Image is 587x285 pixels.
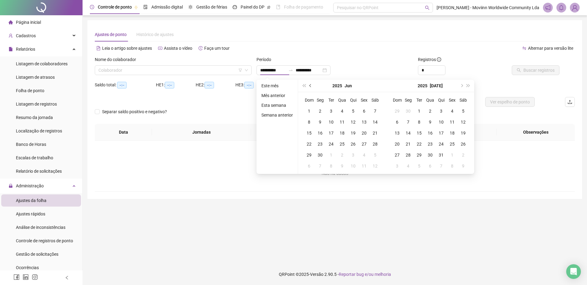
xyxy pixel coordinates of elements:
[16,47,35,52] span: Relatórios
[436,95,447,106] th: Qui
[359,95,370,106] th: Sex
[528,46,573,51] span: Alternar para versão lite
[152,124,251,141] th: Jornadas
[436,139,447,150] td: 2025-07-24
[288,68,293,73] span: to
[418,80,427,92] button: year panel
[425,5,430,10] span: search
[251,124,312,141] th: Entrada 1
[566,264,581,279] div: Open Intercom Messenger
[426,140,434,148] div: 23
[570,3,579,12] img: 77778
[447,161,458,171] td: 2025-08-08
[165,82,174,88] span: --:--
[198,46,203,50] span: history
[338,162,346,170] div: 9
[426,151,434,159] div: 30
[449,140,456,148] div: 25
[359,161,370,171] td: 2025-07-11
[370,117,381,128] td: 2025-06-14
[257,56,275,63] label: Período
[404,118,412,126] div: 7
[458,128,469,139] td: 2025-07-19
[16,198,46,203] span: Ajustes da folha
[458,139,469,150] td: 2025-07-26
[205,82,214,88] span: --:--
[436,161,447,171] td: 2025-08-07
[414,117,425,128] td: 2025-07-08
[316,151,324,159] div: 30
[102,170,567,177] div: Não há dados
[95,81,156,88] div: Saldo total:
[338,140,346,148] div: 25
[326,128,337,139] td: 2025-06-17
[337,106,348,117] td: 2025-06-04
[337,95,348,106] th: Qua
[371,140,379,148] div: 28
[326,95,337,106] th: Ter
[233,5,237,9] span: dashboard
[188,5,193,9] span: sun
[13,274,20,280] span: facebook
[327,129,335,137] div: 17
[16,211,45,216] span: Ajustes rápidos
[348,128,359,139] td: 2025-06-19
[259,82,295,89] li: Este mês
[393,140,401,148] div: 20
[485,97,535,107] button: Ver espelho de ponto
[259,111,295,119] li: Semana anterior
[102,46,152,51] span: Leia o artigo sobre ajustes
[403,139,414,150] td: 2025-07-21
[16,225,65,230] span: Análise de inconsistências
[348,95,359,106] th: Qui
[425,117,436,128] td: 2025-07-09
[304,95,315,106] th: Dom
[460,107,467,115] div: 5
[337,128,348,139] td: 2025-06-18
[345,80,352,92] button: month panel
[326,117,337,128] td: 2025-06-10
[370,161,381,171] td: 2025-07-12
[460,129,467,137] div: 19
[151,5,183,9] span: Admissão digital
[316,118,324,126] div: 9
[337,161,348,171] td: 2025-07-09
[267,5,271,9] span: pushpin
[436,150,447,161] td: 2025-07-31
[100,108,169,115] span: Separar saldo positivo e negativo?
[425,161,436,171] td: 2025-08-06
[522,46,526,50] span: swap
[403,161,414,171] td: 2025-08-04
[426,107,434,115] div: 2
[315,150,326,161] td: 2025-06-30
[425,139,436,150] td: 2025-07-23
[244,82,254,88] span: --:--
[305,118,313,126] div: 8
[449,107,456,115] div: 4
[9,47,13,51] span: file
[545,5,551,10] span: notification
[196,5,227,9] span: Gestão de férias
[403,106,414,117] td: 2025-06-30
[371,129,379,137] div: 21
[447,106,458,117] td: 2025-07-04
[449,162,456,170] div: 8
[425,150,436,161] td: 2025-07-30
[414,95,425,106] th: Ter
[360,129,368,137] div: 20
[348,150,359,161] td: 2025-07-03
[371,107,379,115] div: 7
[449,118,456,126] div: 11
[437,57,441,62] span: info-circle
[305,151,313,159] div: 29
[338,129,346,137] div: 18
[458,117,469,128] td: 2025-07-12
[284,5,323,9] span: Folha de pagamento
[348,139,359,150] td: 2025-06-26
[447,128,458,139] td: 2025-07-18
[16,238,73,243] span: Controle de registros de ponto
[315,139,326,150] td: 2025-06-23
[415,107,423,115] div: 1
[403,128,414,139] td: 2025-07-14
[349,151,357,159] div: 3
